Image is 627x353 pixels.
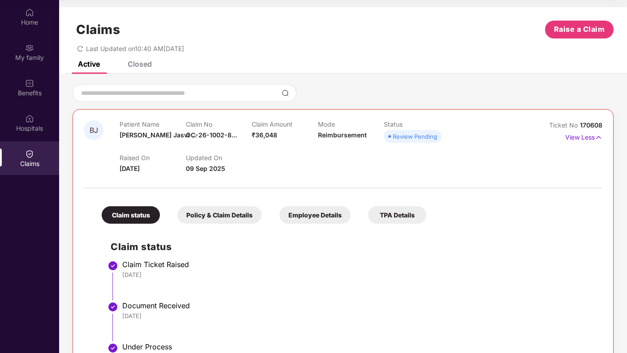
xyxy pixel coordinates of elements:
[25,8,34,17] img: svg+xml;base64,PHN2ZyBpZD0iSG9tZSIgeG1sbnM9Imh0dHA6Ly93d3cudzMub3JnLzIwMDAvc3ZnIiB3aWR0aD0iMjAiIG...
[580,121,602,129] span: 170608
[76,22,120,37] h1: Claims
[111,239,593,254] h2: Claim status
[122,342,593,351] div: Under Process
[545,21,614,38] button: Raise a Claim
[25,149,34,158] img: svg+xml;base64,PHN2ZyBpZD0iQ2xhaW0iIHhtbG5zPSJodHRwOi8vd3d3LnczLm9yZy8yMDAwL3N2ZyIgd2lkdGg9IjIwIi...
[252,120,318,128] p: Claim Amount
[595,132,602,142] img: svg+xml;base64,PHN2ZyB4bWxucz0iaHR0cDovL3d3dy53My5vcmcvMjAwMC9zdmciIHdpZHRoPSIxNyIgaGVpZ2h0PSIxNy...
[186,131,237,139] span: OC-26-1002-8...
[186,165,225,172] span: 09 Sep 2025
[25,79,34,88] img: svg+xml;base64,PHN2ZyBpZD0iQmVuZWZpdHMiIHhtbG5zPSJodHRwOi8vd3d3LnczLm9yZy8yMDAwL3N2ZyIgd2lkdGg9Ij...
[90,127,98,134] span: BJ
[122,260,593,269] div: Claim Ticket Raised
[25,114,34,123] img: svg+xml;base64,PHN2ZyBpZD0iSG9zcGl0YWxzIiB4bWxucz0iaHR0cDovL3d3dy53My5vcmcvMjAwMC9zdmciIHdpZHRoPS...
[107,302,118,312] img: svg+xml;base64,PHN2ZyBpZD0iU3RlcC1Eb25lLTMyeDMyIiB4bWxucz0iaHR0cDovL3d3dy53My5vcmcvMjAwMC9zdmciIH...
[177,206,262,224] div: Policy & Claim Details
[86,45,184,52] span: Last Updated on 10:40 AM[DATE]
[102,206,160,224] div: Claim status
[186,154,252,162] p: Updated On
[368,206,426,224] div: TPA Details
[120,131,197,139] span: [PERSON_NAME] Jasvi ...
[122,271,593,279] div: [DATE]
[120,165,140,172] span: [DATE]
[77,45,83,52] span: redo
[318,131,367,139] span: Reimbursement
[565,130,602,142] p: View Less
[186,120,252,128] p: Claim No
[318,120,384,128] p: Mode
[549,121,580,129] span: Ticket No
[252,131,277,139] span: ₹36,048
[107,260,118,271] img: svg+xml;base64,PHN2ZyBpZD0iU3RlcC1Eb25lLTMyeDMyIiB4bWxucz0iaHR0cDovL3d3dy53My5vcmcvMjAwMC9zdmciIH...
[120,154,185,162] p: Raised On
[122,301,593,310] div: Document Received
[393,132,437,141] div: Review Pending
[384,120,450,128] p: Status
[122,312,593,320] div: [DATE]
[554,24,605,35] span: Raise a Claim
[279,206,351,224] div: Employee Details
[282,89,289,97] img: svg+xml;base64,PHN2ZyBpZD0iU2VhcmNoLTMyeDMyIiB4bWxucz0iaHR0cDovL3d3dy53My5vcmcvMjAwMC9zdmciIHdpZH...
[78,60,100,68] div: Active
[128,60,152,68] div: Closed
[120,120,185,128] p: Patient Name
[25,43,34,52] img: svg+xml;base64,PHN2ZyB3aWR0aD0iMjAiIGhlaWdodD0iMjAiIHZpZXdCb3g9IjAgMCAyMCAyMCIgZmlsbD0ibm9uZSIgeG...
